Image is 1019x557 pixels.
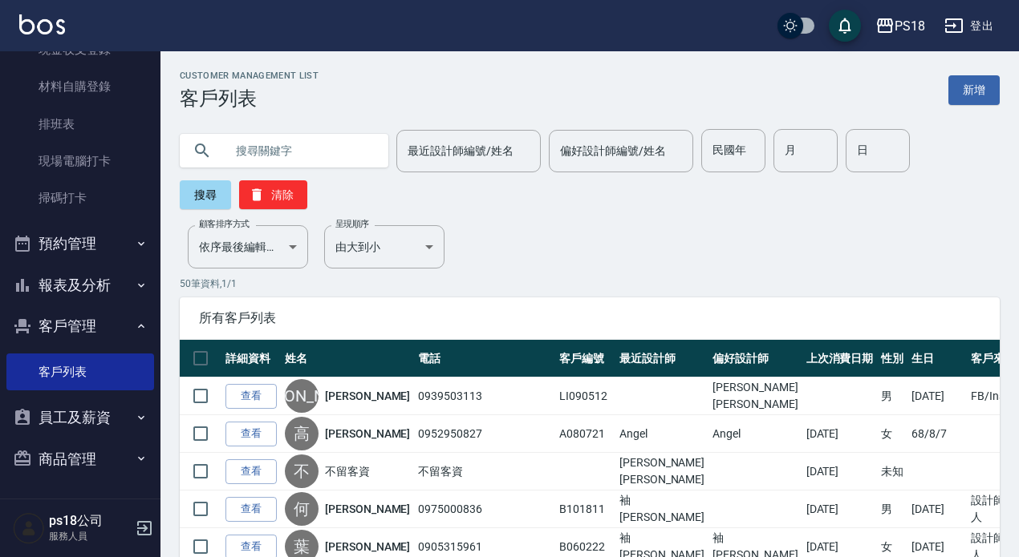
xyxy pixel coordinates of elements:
a: 掃碼打卡 [6,180,154,216]
td: B101811 [555,490,615,528]
td: Angel [708,415,802,453]
td: 0952950827 [414,415,555,453]
img: Logo [19,14,65,34]
th: 電話 [414,340,555,377]
button: 員工及薪資 [6,397,154,438]
button: 預約管理 [6,223,154,264]
td: 袖[PERSON_NAME] [615,490,708,528]
a: 材料自購登錄 [6,68,154,105]
td: [PERSON_NAME][PERSON_NAME] [708,377,802,415]
a: 查看 [225,384,277,409]
div: 由大到小 [324,225,445,268]
div: [PERSON_NAME] [285,379,319,413]
label: 顧客排序方式 [199,218,250,230]
td: [DATE] [907,490,967,528]
button: 登出 [938,11,1000,41]
td: 不留客資 [414,453,555,490]
td: [DATE] [802,453,878,490]
h2: Customer Management List [180,71,319,81]
a: 查看 [225,459,277,484]
th: 最近設計師 [615,340,708,377]
a: [PERSON_NAME] [325,539,410,555]
a: 客戶列表 [6,353,154,390]
h3: 客戶列表 [180,87,319,110]
td: [PERSON_NAME][PERSON_NAME] [615,453,708,490]
span: 所有客戶列表 [199,310,980,326]
h5: ps18公司 [49,513,131,529]
th: 詳細資料 [221,340,281,377]
img: Person [13,512,45,544]
button: 客戶管理 [6,305,154,347]
button: save [829,10,861,42]
td: 0975000836 [414,490,555,528]
a: 查看 [225,422,277,446]
td: [DATE] [802,490,878,528]
td: A080721 [555,415,615,453]
th: 姓名 [281,340,414,377]
div: 依序最後編輯時間 [188,225,308,268]
td: 68/8/7 [907,415,967,453]
a: [PERSON_NAME] [325,501,410,517]
p: 服務人員 [49,529,131,543]
input: 搜尋關鍵字 [225,129,376,172]
div: PS18 [895,16,925,36]
button: 報表及分析 [6,264,154,306]
div: 不 [285,454,319,488]
td: [DATE] [802,415,878,453]
th: 客戶編號 [555,340,615,377]
a: 現場電腦打卡 [6,143,154,180]
button: 清除 [239,180,307,209]
td: 男 [877,490,907,528]
a: 查看 [225,497,277,522]
td: 未知 [877,453,907,490]
div: 何 [285,492,319,526]
button: 搜尋 [180,180,231,209]
a: [PERSON_NAME] [325,426,410,442]
a: [PERSON_NAME] [325,388,410,404]
td: 0939503113 [414,377,555,415]
th: 上次消費日期 [802,340,878,377]
td: Angel [615,415,708,453]
a: 新增 [948,75,1000,105]
a: 不留客資 [325,463,370,479]
button: 商品管理 [6,438,154,480]
th: 性別 [877,340,907,377]
label: 呈現順序 [335,218,369,230]
th: 偏好設計師 [708,340,802,377]
div: 高 [285,417,319,450]
a: 排班表 [6,106,154,143]
th: 生日 [907,340,967,377]
p: 50 筆資料, 1 / 1 [180,276,1000,291]
td: [DATE] [907,377,967,415]
td: 女 [877,415,907,453]
td: LI090512 [555,377,615,415]
td: 男 [877,377,907,415]
button: PS18 [869,10,932,42]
